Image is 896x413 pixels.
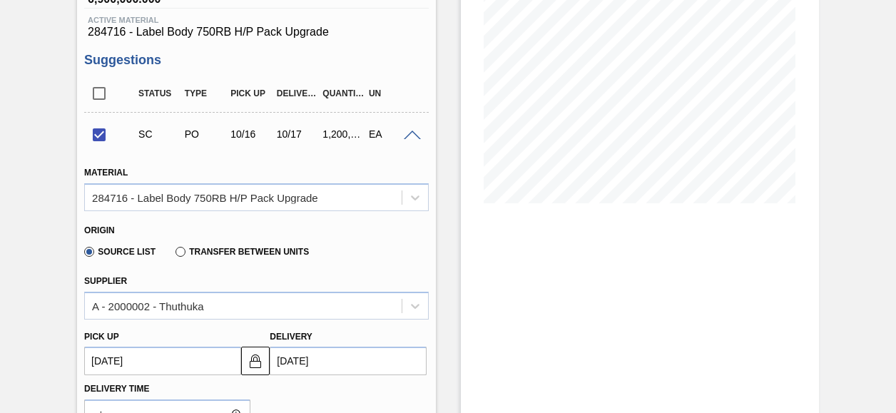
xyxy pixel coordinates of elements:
[84,247,156,257] label: Source List
[84,168,128,178] label: Material
[270,347,427,375] input: mm/dd/yyyy
[135,128,183,140] div: Suggestion Created
[84,276,127,286] label: Supplier
[88,16,424,24] span: Active Material
[227,88,275,98] div: Pick up
[181,128,230,140] div: Purchase order
[365,128,414,140] div: EA
[84,332,119,342] label: Pick up
[175,247,309,257] label: Transfer between Units
[135,88,183,98] div: Status
[270,332,312,342] label: Delivery
[181,88,230,98] div: Type
[227,128,275,140] div: 10/16/2025
[84,379,250,399] label: Delivery Time
[84,347,241,375] input: mm/dd/yyyy
[92,191,318,203] div: 284716 - Label Body 750RB H/P Pack Upgrade
[84,225,115,235] label: Origin
[273,88,322,98] div: Delivery
[241,347,270,375] button: locked
[92,300,204,312] div: A - 2000002 - Thuthuka
[273,128,322,140] div: 10/17/2025
[247,352,264,369] img: locked
[365,88,414,98] div: UN
[88,26,424,39] span: 284716 - Label Body 750RB H/P Pack Upgrade
[84,53,428,68] h3: Suggestions
[319,88,367,98] div: Quantity
[319,128,367,140] div: 1,200,000.000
